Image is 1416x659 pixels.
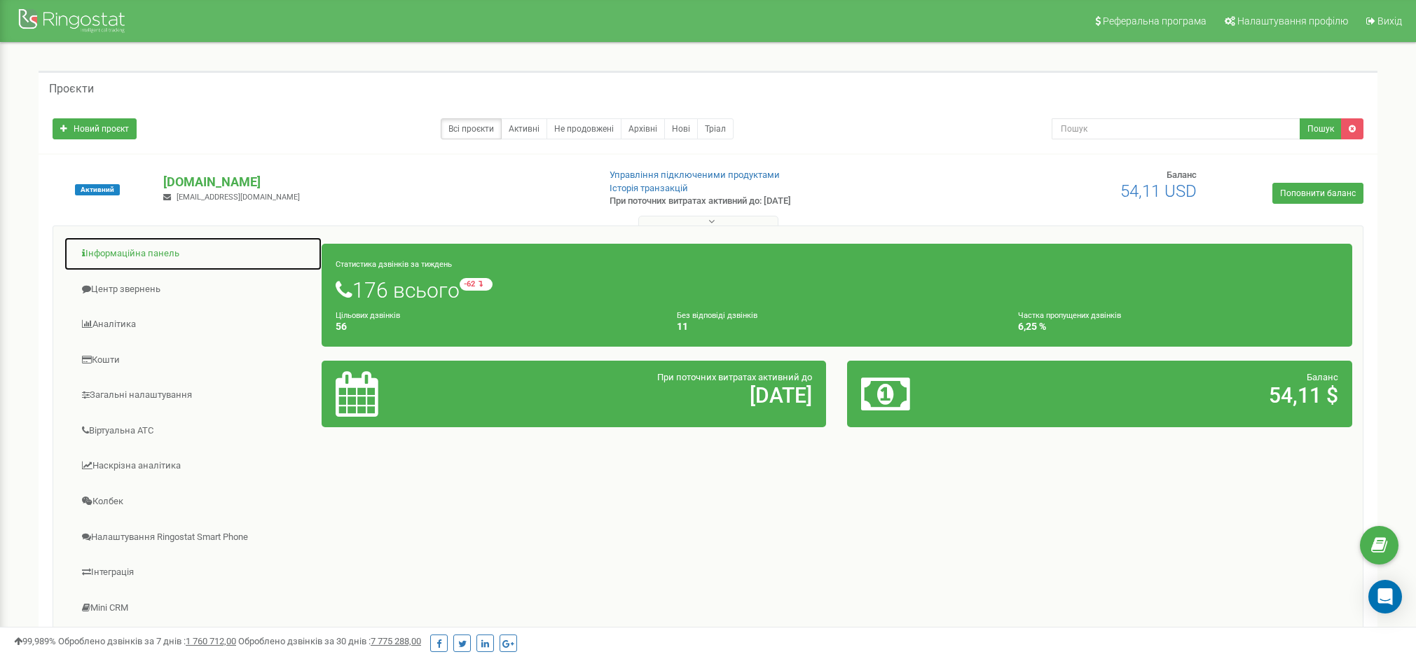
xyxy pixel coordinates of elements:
span: При поточних витратах активний до [657,372,812,382]
p: [DOMAIN_NAME] [163,173,586,191]
span: [EMAIL_ADDRESS][DOMAIN_NAME] [177,193,300,202]
h2: [DATE] [502,384,813,407]
span: Реферальна програма [1103,15,1207,27]
small: Без відповіді дзвінків [677,311,757,320]
a: Новий проєкт [53,118,137,139]
div: Open Intercom Messenger [1368,580,1402,613]
a: Тріал [697,118,734,139]
a: Mini CRM [64,591,322,625]
span: Баланс [1307,372,1338,382]
a: Не продовжені [547,118,621,139]
a: Інтеграція [64,555,322,590]
input: Пошук [1052,118,1300,139]
small: Цільових дзвінків [336,311,400,320]
a: Аналiтика [64,307,322,342]
span: 99,989% [14,636,56,646]
small: Статистика дзвінків за тиждень [336,260,452,269]
a: Поповнити баланс [1272,183,1363,204]
small: Частка пропущених дзвінків [1018,311,1121,320]
a: Колбек [64,485,322,519]
h1: 176 всього [336,278,1338,302]
span: Оброблено дзвінків за 7 днів : [58,636,236,646]
a: Віртуальна АТС [64,414,322,448]
a: Налаштування Ringostat Smart Phone [64,520,322,555]
a: Загальні налаштування [64,378,322,412]
u: 7 775 288,00 [371,636,421,646]
h4: 56 [336,321,656,332]
a: Кошти [64,343,322,377]
a: Центр звернень [64,272,322,307]
a: Нові [664,118,698,139]
a: Наскрізна аналітика [64,449,322,483]
a: Активні [501,118,547,139]
h4: 6,25 % [1018,321,1338,332]
h2: 54,11 $ [1027,384,1338,407]
button: Пошук [1300,118,1342,139]
span: Вихід [1377,15,1402,27]
span: Баланс [1167,169,1197,180]
p: При поточних витратах активний до: [DATE] [610,195,921,208]
a: Історія транзакцій [610,183,688,193]
span: Налаштування профілю [1237,15,1348,27]
u: 1 760 712,00 [186,636,236,646]
a: Управління підключеними продуктами [610,169,780,180]
small: -62 [460,278,493,291]
a: Інформаційна панель [64,237,322,271]
span: Оброблено дзвінків за 30 днів : [238,636,421,646]
a: Архівні [621,118,665,139]
h4: 11 [677,321,997,332]
span: Активний [75,184,120,195]
h5: Проєкти [49,83,94,95]
a: Всі проєкти [441,118,502,139]
span: 54,11 USD [1120,181,1197,201]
